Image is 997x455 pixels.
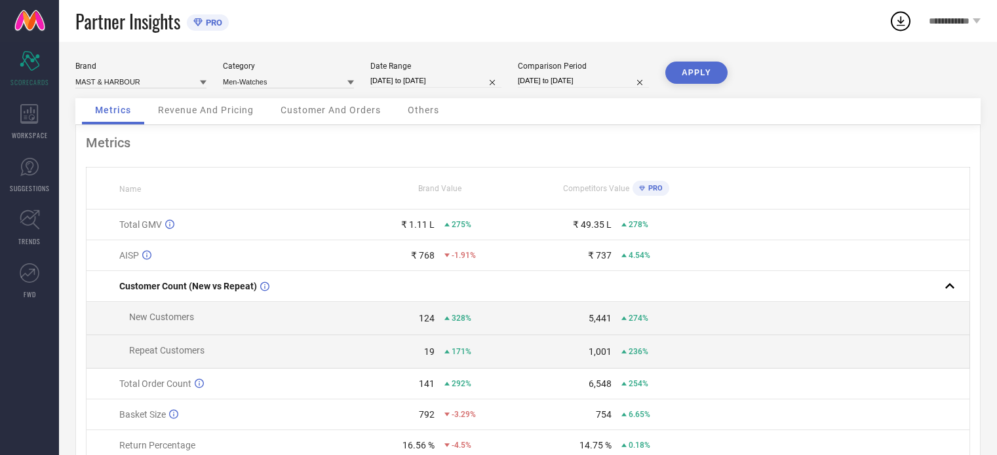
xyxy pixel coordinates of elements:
[119,250,139,261] span: AISP
[119,185,141,194] span: Name
[158,105,254,115] span: Revenue And Pricing
[452,441,471,450] span: -4.5%
[370,74,501,88] input: Select date range
[86,135,970,151] div: Metrics
[419,313,435,323] div: 124
[629,220,648,229] span: 278%
[452,314,471,323] span: 328%
[579,440,612,450] div: 14.75 %
[573,219,612,230] div: ₹ 49.35 L
[408,105,439,115] span: Others
[589,346,612,357] div: 1,001
[418,184,461,193] span: Brand Value
[129,312,194,322] span: New Customers
[518,74,649,88] input: Select comparison period
[401,219,435,230] div: ₹ 1.11 L
[419,378,435,389] div: 141
[452,410,476,419] span: -3.29%
[119,440,195,450] span: Return Percentage
[629,441,650,450] span: 0.18%
[75,62,206,71] div: Brand
[563,184,629,193] span: Competitors Value
[281,105,381,115] span: Customer And Orders
[370,62,501,71] div: Date Range
[12,130,48,140] span: WORKSPACE
[10,77,49,87] span: SCORECARDS
[452,220,471,229] span: 275%
[10,183,50,193] span: SUGGESTIONS
[223,62,354,71] div: Category
[629,347,648,356] span: 236%
[596,409,612,420] div: 754
[119,281,257,291] span: Customer Count (New vs Repeat)
[119,409,166,420] span: Basket Size
[129,345,205,355] span: Repeat Customers
[419,409,435,420] div: 792
[629,379,648,388] span: 254%
[119,378,191,389] span: Total Order Count
[452,347,471,356] span: 171%
[75,8,180,35] span: Partner Insights
[452,251,476,260] span: -1.91%
[18,236,41,246] span: TRENDS
[645,184,663,192] span: PRO
[588,250,612,261] div: ₹ 737
[629,410,650,419] span: 6.65%
[95,105,131,115] span: Metrics
[24,289,36,299] span: FWD
[889,9,912,33] div: Open download list
[424,346,435,357] div: 19
[629,314,648,323] span: 274%
[589,378,612,389] div: 6,548
[119,219,162,230] span: Total GMV
[589,313,612,323] div: 5,441
[411,250,435,261] div: ₹ 768
[629,251,650,260] span: 4.54%
[665,62,728,84] button: APPLY
[203,18,222,27] span: PRO
[402,440,435,450] div: 16.56 %
[452,379,471,388] span: 292%
[518,62,649,71] div: Comparison Period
